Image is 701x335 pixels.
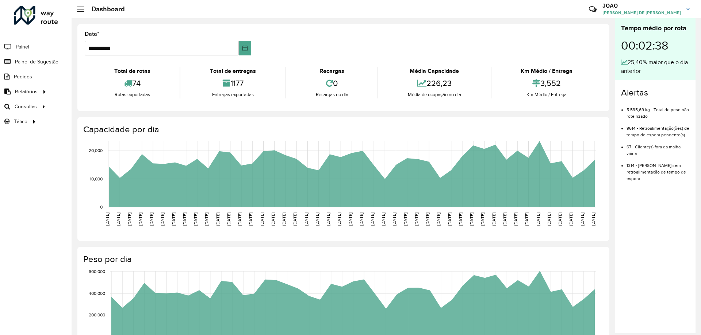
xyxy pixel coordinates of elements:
span: [PERSON_NAME] DE [PERSON_NAME] [602,9,681,16]
div: Recargas [288,67,376,75]
div: 1177 [182,75,283,91]
text: [DATE] [226,213,231,226]
li: 5.535,69 kg - Total de peso não roteirizado [627,101,690,120]
text: 200,000 [89,313,105,318]
h4: Capacidade por dia [83,124,602,135]
li: 9614 - Retroalimentação(ões) de tempo de espera pendente(s) [627,120,690,138]
text: [DATE] [502,213,507,226]
text: 400,000 [89,291,105,296]
h2: Dashboard [84,5,125,13]
div: 3,552 [493,75,600,91]
text: [DATE] [414,213,419,226]
text: [DATE] [171,213,176,226]
div: Total de rotas [87,67,178,75]
div: Recargas no dia [288,91,376,98]
text: [DATE] [304,213,309,226]
text: [DATE] [403,213,408,226]
text: [DATE] [182,213,187,226]
li: 67 - Cliente(s) fora da malha viária [627,138,690,157]
text: [DATE] [204,213,209,226]
text: [DATE] [248,213,253,226]
div: Total de entregas [182,67,283,75]
text: [DATE] [425,213,430,226]
text: [DATE] [568,213,573,226]
text: [DATE] [513,213,518,226]
div: Km Médio / Entrega [493,91,600,98]
h3: JOAO [602,2,681,9]
a: Contato Rápido [585,1,601,17]
text: [DATE] [127,213,132,226]
text: [DATE] [547,213,551,226]
text: [DATE] [381,213,386,226]
text: [DATE] [116,213,120,226]
text: [DATE] [237,213,242,226]
text: [DATE] [348,213,353,226]
div: 226,23 [380,75,489,91]
div: Entregas exportadas [182,91,283,98]
span: Pedidos [14,73,32,81]
text: 20,000 [89,148,103,153]
span: Painel [16,43,29,51]
text: [DATE] [326,213,330,226]
text: [DATE] [447,213,452,226]
h4: Peso por dia [83,254,602,265]
div: Km Médio / Entrega [493,67,600,75]
text: [DATE] [260,213,264,226]
text: [DATE] [458,213,463,226]
div: Tempo médio por rota [621,23,690,33]
text: [DATE] [524,213,529,226]
text: [DATE] [392,213,397,226]
div: 0 [288,75,376,91]
div: Média de ocupação no dia [380,91,489,98]
text: [DATE] [491,213,496,226]
text: 0 [100,204,103,209]
text: [DATE] [536,213,540,226]
text: [DATE] [337,213,341,226]
span: Painel de Sugestão [15,58,58,66]
text: [DATE] [105,213,110,226]
span: Consultas [15,103,37,110]
text: [DATE] [591,213,595,226]
li: 1314 - [PERSON_NAME] sem retroalimentação de tempo de espera [627,157,690,182]
text: [DATE] [480,213,485,226]
span: Tático [14,118,27,125]
h4: Alertas [621,87,690,98]
text: [DATE] [315,213,319,226]
div: 00:02:38 [621,33,690,58]
text: [DATE] [149,213,154,226]
text: [DATE] [160,213,165,226]
text: [DATE] [580,213,585,226]
button: Choose Date [239,41,252,55]
label: Data [85,30,99,38]
text: [DATE] [558,213,562,226]
div: Média Capacidade [380,67,489,75]
span: Relatórios [15,88,38,96]
div: 25,40% maior que o dia anterior [621,58,690,75]
text: [DATE] [138,213,143,226]
text: [DATE] [292,213,297,226]
text: [DATE] [469,213,474,226]
text: [DATE] [281,213,286,226]
div: Rotas exportadas [87,91,178,98]
text: [DATE] [359,213,364,226]
text: [DATE] [193,213,198,226]
text: [DATE] [370,213,375,226]
text: [DATE] [215,213,220,226]
text: [DATE] [436,213,441,226]
text: 10,000 [90,176,103,181]
text: 600,000 [89,269,105,274]
div: 74 [87,75,178,91]
text: [DATE] [271,213,275,226]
